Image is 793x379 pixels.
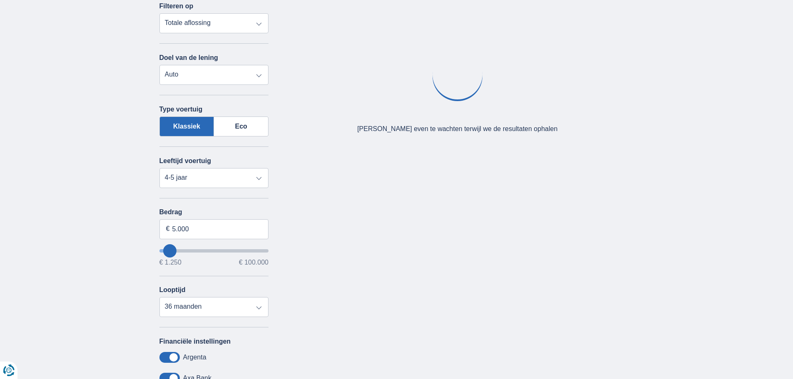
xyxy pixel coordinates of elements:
label: Bedrag [159,208,269,216]
label: Looptijd [159,286,186,294]
label: Financiële instellingen [159,338,231,345]
span: € 1.250 [159,259,181,266]
label: Type voertuig [159,106,203,113]
label: Filteren op [159,2,194,10]
span: € 100.000 [239,259,268,266]
label: Doel van de lening [159,54,218,62]
label: Argenta [183,354,206,361]
input: wantToBorrow [159,249,269,253]
label: Leeftijd voertuig [159,157,211,165]
div: [PERSON_NAME] even te wachten terwijl we de resultaten ophalen [357,124,557,134]
span: € [166,224,170,234]
label: Klassiek [159,116,214,136]
label: Eco [214,116,268,136]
